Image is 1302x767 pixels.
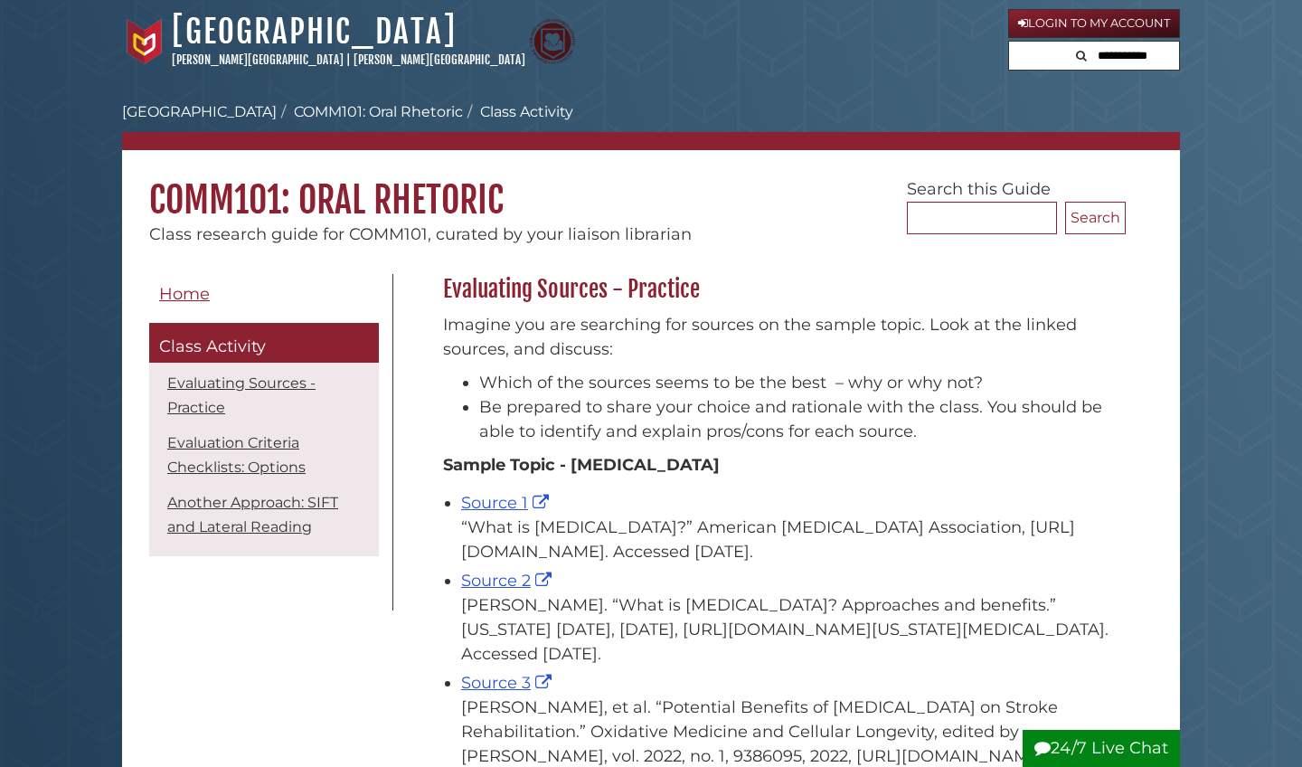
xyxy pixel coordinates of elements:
[479,371,1117,395] li: Which of the sources seems to be the best – why or why not?
[463,101,573,123] li: Class Activity
[461,593,1117,667] div: [PERSON_NAME]. “What is [MEDICAL_DATA]? Approaches and benefits.” [US_STATE] [DATE], [DATE], [URL...
[434,275,1126,304] h2: Evaluating Sources - Practice
[122,19,167,64] img: Calvin University
[294,103,463,120] a: COMM101: Oral Rhetoric
[530,19,575,64] img: Calvin Theological Seminary
[354,52,525,67] a: [PERSON_NAME][GEOGRAPHIC_DATA]
[1076,50,1087,62] i: Search
[159,284,210,304] span: Home
[122,101,1180,150] nav: breadcrumb
[122,150,1180,223] h1: COMM101: Oral Rhetoric
[346,52,351,67] span: |
[461,673,556,693] a: Source 3
[159,336,266,356] span: Class Activity
[461,516,1117,564] div: “What is [MEDICAL_DATA]?” American [MEDICAL_DATA] Association, [URL][DOMAIN_NAME]. Accessed [DATE].
[1071,42,1092,66] button: Search
[149,274,379,315] a: Home
[149,274,379,565] div: Guide Pages
[172,52,344,67] a: [PERSON_NAME][GEOGRAPHIC_DATA]
[1008,9,1180,38] a: Login to My Account
[122,103,277,120] a: [GEOGRAPHIC_DATA]
[172,12,457,52] a: [GEOGRAPHIC_DATA]
[1065,202,1126,234] button: Search
[443,455,720,475] strong: Sample Topic - [MEDICAL_DATA]
[167,374,316,416] a: Evaluating Sources - Practice
[461,493,553,513] a: Source 1
[167,494,338,535] a: Another Approach: SIFT and Lateral Reading
[149,224,692,244] span: Class research guide for COMM101, curated by your liaison librarian
[461,571,556,591] a: Source 2
[443,313,1117,362] p: Imagine you are searching for sources on the sample topic. Look at the linked sources, and discuss:
[149,323,379,363] a: Class Activity
[167,434,306,476] a: Evaluation Criteria Checklists: Options
[479,395,1117,444] li: Be prepared to share your choice and rationale with the class. You should be able to identify and...
[1023,730,1180,767] button: 24/7 Live Chat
